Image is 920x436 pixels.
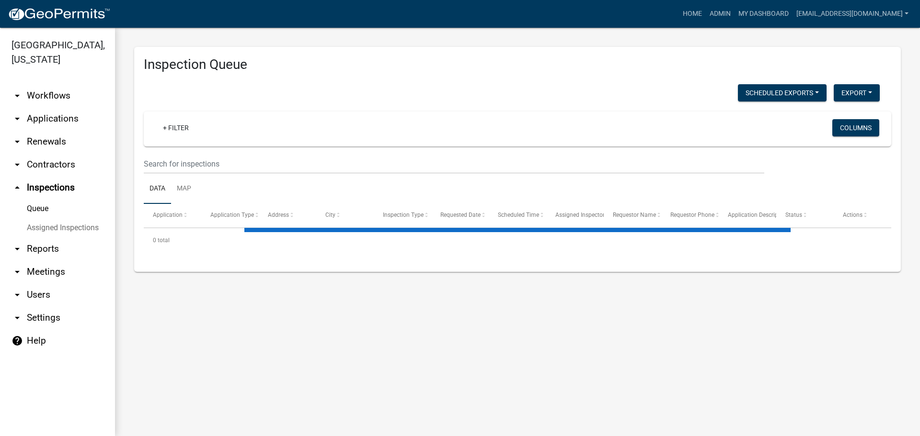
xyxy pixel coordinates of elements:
[793,5,912,23] a: [EMAIL_ADDRESS][DOMAIN_NAME]
[201,204,259,227] datatable-header-cell: Application Type
[11,243,23,255] i: arrow_drop_down
[776,204,834,227] datatable-header-cell: Status
[498,212,539,218] span: Scheduled Time
[11,113,23,124] i: arrow_drop_down
[832,119,879,136] button: Columns
[144,228,891,252] div: 0 total
[489,204,546,227] datatable-header-cell: Scheduled Time
[153,212,183,218] span: Application
[735,5,793,23] a: My Dashboard
[706,5,735,23] a: Admin
[11,289,23,301] i: arrow_drop_down
[661,204,719,227] datatable-header-cell: Requestor Phone
[383,212,424,218] span: Inspection Type
[171,174,197,204] a: Map
[268,212,289,218] span: Address
[738,84,827,101] button: Scheduled Exports
[259,204,316,227] datatable-header-cell: Address
[834,84,880,101] button: Export
[834,204,891,227] datatable-header-cell: Actions
[546,204,604,227] datatable-header-cell: Assigned Inspector
[11,90,23,101] i: arrow_drop_down
[11,159,23,170] i: arrow_drop_down
[11,266,23,278] i: arrow_drop_down
[325,212,335,218] span: City
[11,182,23,193] i: arrow_drop_up
[144,174,171,204] a: Data
[210,212,254,218] span: Application Type
[11,335,23,347] i: help
[155,119,196,136] a: + Filter
[843,212,862,218] span: Actions
[728,212,788,218] span: Application Description
[440,212,481,218] span: Requested Date
[431,204,489,227] datatable-header-cell: Requested Date
[144,204,201,227] datatable-header-cell: Application
[670,212,714,218] span: Requestor Phone
[679,5,706,23] a: Home
[604,204,661,227] datatable-header-cell: Requestor Name
[144,154,764,174] input: Search for inspections
[719,204,776,227] datatable-header-cell: Application Description
[316,204,374,227] datatable-header-cell: City
[11,136,23,147] i: arrow_drop_down
[11,312,23,324] i: arrow_drop_down
[144,56,891,73] h3: Inspection Queue
[374,204,431,227] datatable-header-cell: Inspection Type
[785,212,802,218] span: Status
[555,212,605,218] span: Assigned Inspector
[613,212,656,218] span: Requestor Name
